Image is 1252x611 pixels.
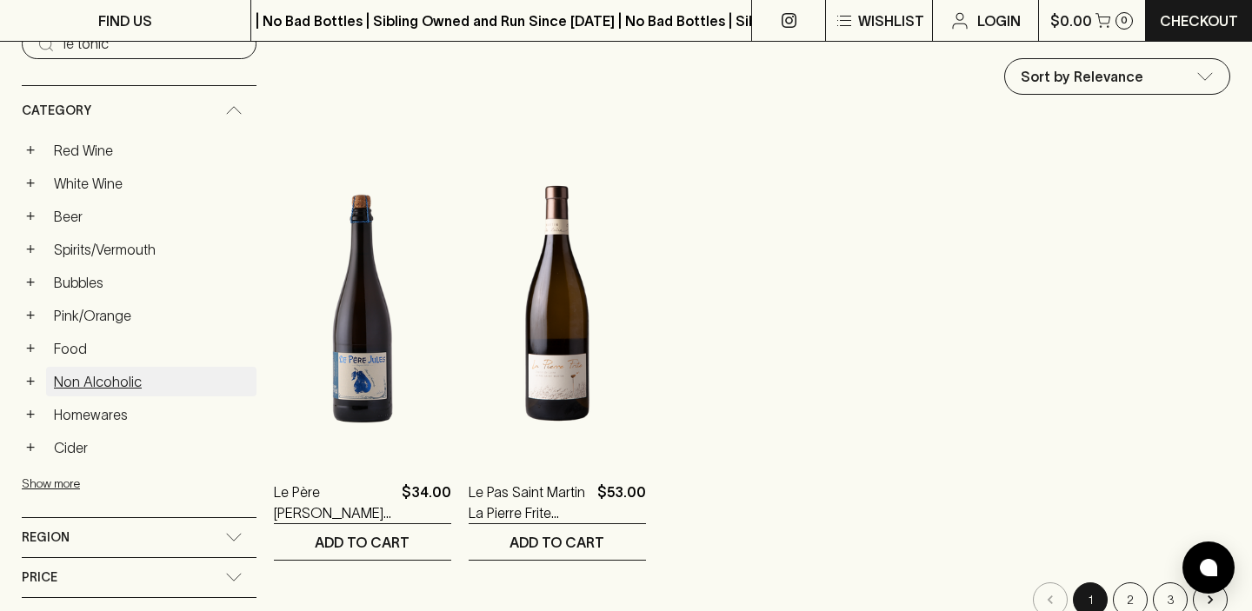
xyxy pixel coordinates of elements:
[274,151,451,455] img: Le Père Jules Cidre Poiré Bouché
[46,334,256,363] a: Food
[1121,16,1128,25] p: 0
[1050,10,1092,31] p: $0.00
[46,169,256,198] a: White Wine
[22,518,256,557] div: Region
[22,406,39,423] button: +
[858,10,924,31] p: Wishlist
[22,527,70,548] span: Region
[22,175,39,192] button: +
[22,274,39,291] button: +
[1021,66,1143,87] p: Sort by Relevance
[402,481,451,523] p: $34.00
[469,151,646,455] img: Le Pas Saint Martin La Pierre Frite Saumur Blanc 2022
[597,481,646,523] p: $53.00
[46,268,256,297] a: Bubbles
[46,301,256,330] a: Pink/Orange
[63,30,243,58] input: Try “Pinot noir”
[22,86,256,136] div: Category
[22,100,91,122] span: Category
[1005,59,1229,94] div: Sort by Relevance
[46,202,256,231] a: Beer
[22,208,39,225] button: +
[46,367,256,396] a: Non Alcoholic
[46,136,256,165] a: Red Wine
[46,433,256,462] a: Cider
[22,142,39,159] button: +
[274,524,451,560] button: ADD TO CART
[22,439,39,456] button: +
[469,481,590,523] a: Le Pas Saint Martin La Pierre Frite Saumur Blanc 2022
[274,481,395,523] a: Le Père [PERSON_NAME] [PERSON_NAME]
[46,235,256,264] a: Spirits/Vermouth
[509,532,604,553] p: ADD TO CART
[22,241,39,258] button: +
[1160,10,1238,31] p: Checkout
[22,373,39,390] button: +
[1200,559,1217,576] img: bubble-icon
[469,524,646,560] button: ADD TO CART
[46,400,256,429] a: Homewares
[22,567,57,588] span: Price
[98,10,152,31] p: FIND US
[22,558,256,597] div: Price
[22,466,250,501] button: Show more
[315,532,410,553] p: ADD TO CART
[977,10,1021,31] p: Login
[22,307,39,324] button: +
[22,340,39,357] button: +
